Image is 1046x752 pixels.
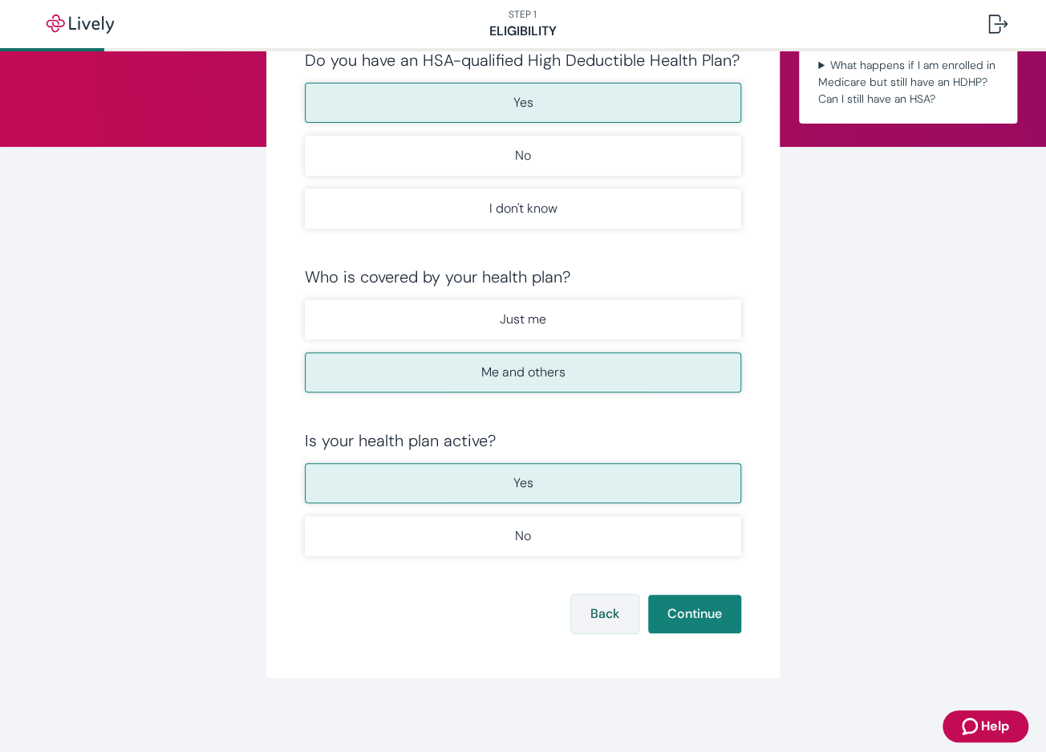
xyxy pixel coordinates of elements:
[305,299,741,339] button: Just me
[571,595,639,633] button: Back
[305,463,741,503] button: Yes
[648,595,741,633] button: Continue
[975,5,1020,43] button: Log out
[305,51,741,70] div: Do you have an HSA-qualified High Deductible Health Plan?
[305,83,741,123] button: Yes
[513,474,533,493] p: Yes
[812,54,1004,111] summary: What happens if I am enrolled in Medicare but still have an HDHP? Can I still have an HSA?
[305,189,741,229] button: I don't know
[481,363,566,382] p: Me and others
[500,310,546,329] p: Just me
[489,199,557,218] p: I don't know
[305,352,741,392] button: Me and others
[962,717,981,736] svg: Zendesk support icon
[515,146,531,165] p: No
[305,431,741,450] div: Is your health plan active?
[513,93,533,112] p: Yes
[943,710,1028,742] button: Zendesk support iconHelp
[305,136,741,176] button: No
[515,526,531,546] p: No
[305,516,741,556] button: No
[305,267,741,287] div: Who is covered by your health plan?
[981,717,1009,736] span: Help
[35,14,125,34] img: Lively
